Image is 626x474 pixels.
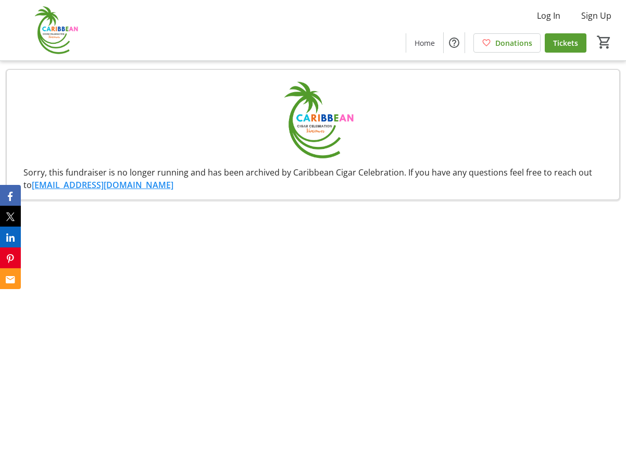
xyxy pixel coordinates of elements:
a: Tickets [545,33,586,53]
img: Caribbean Cigar Celebration's Logo [6,4,99,56]
span: Donations [495,38,532,48]
div: Sorry, this fundraiser is no longer running and has been archived by Caribbean Cigar Celebration.... [15,166,611,191]
a: Home [406,33,443,53]
span: Sign Up [581,9,611,22]
button: Log In [529,7,569,24]
button: Help [444,32,465,53]
span: Home [415,38,435,48]
span: Tickets [553,38,578,48]
a: [EMAIL_ADDRESS][DOMAIN_NAME] [32,179,173,191]
button: Sign Up [573,7,620,24]
img: Caribbean Cigar Celebration logo [239,78,387,162]
button: Cart [595,33,614,52]
a: Donations [473,33,541,53]
span: Log In [537,9,560,22]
